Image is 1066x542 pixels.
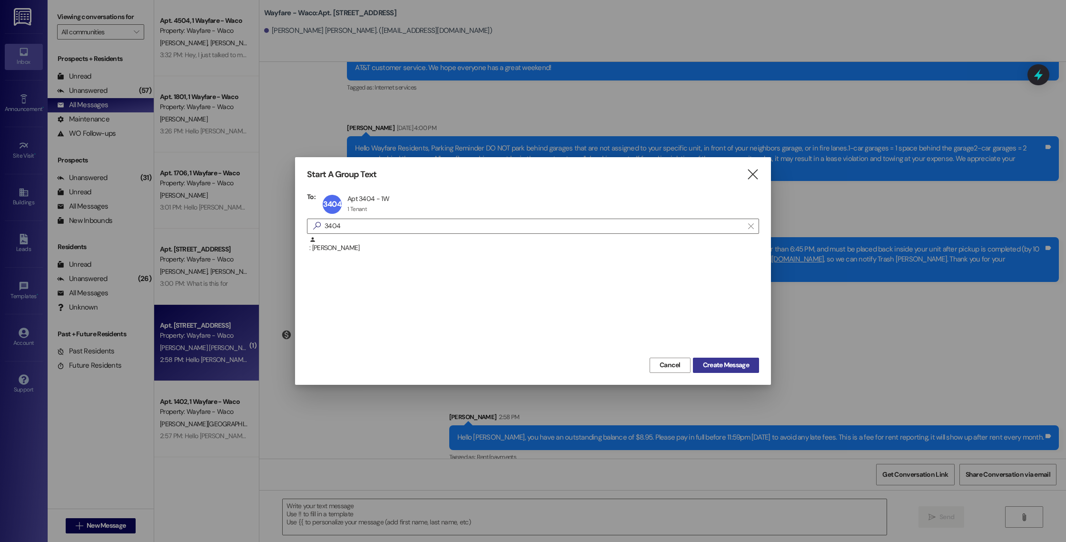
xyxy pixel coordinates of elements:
[746,170,759,180] i: 
[743,219,759,233] button: Clear text
[650,358,691,373] button: Cancel
[325,220,743,233] input: Search for any contact or apartment
[309,221,325,231] i: 
[307,192,316,201] h3: To:
[307,169,376,180] h3: Start A Group Text
[307,236,759,260] div: : [PERSON_NAME]
[347,194,389,203] div: Apt 3404 - 1W
[309,236,759,253] div: : [PERSON_NAME]
[660,360,681,370] span: Cancel
[748,222,753,230] i: 
[323,199,341,209] span: 3404
[693,358,759,373] button: Create Message
[703,360,749,370] span: Create Message
[347,205,367,213] div: 1 Tenant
